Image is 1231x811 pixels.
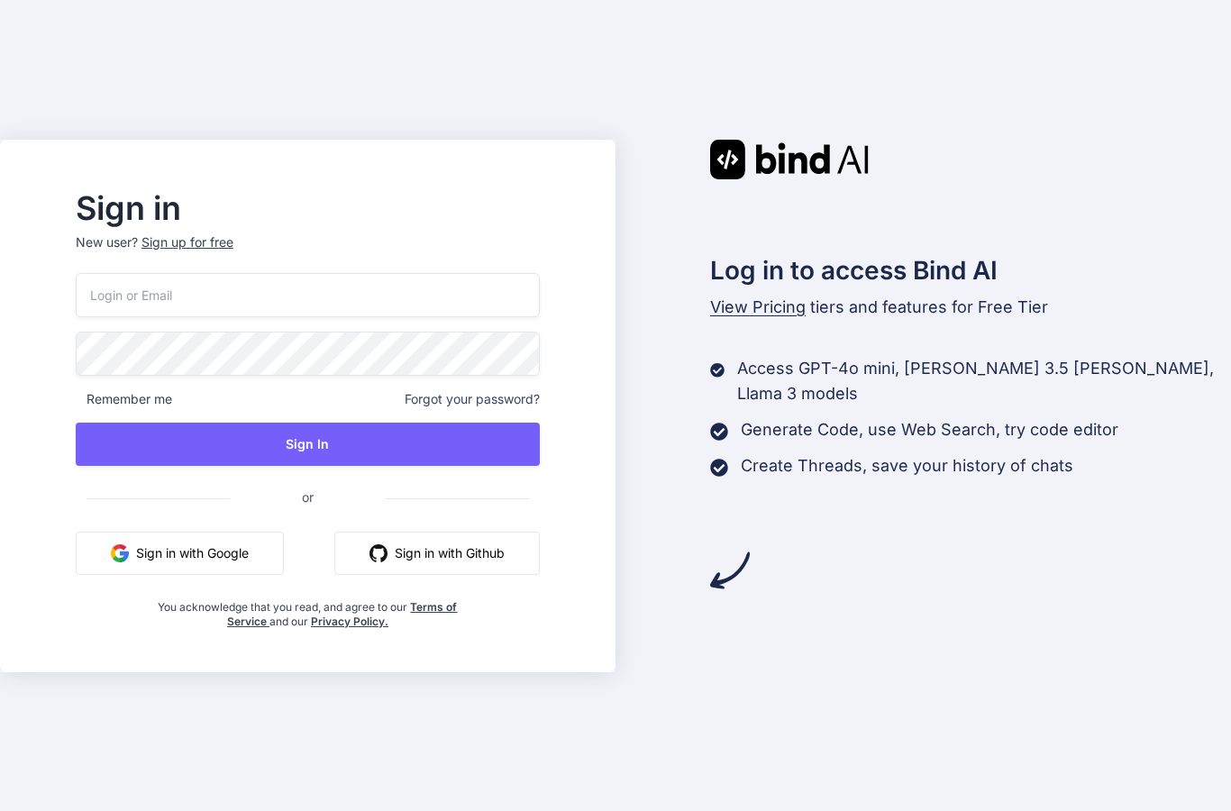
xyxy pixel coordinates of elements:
button: Sign in with Google [76,532,284,575]
span: Forgot your password? [405,390,540,408]
h2: Sign in [76,194,540,223]
a: Privacy Policy. [311,615,388,628]
p: Generate Code, use Web Search, try code editor [741,417,1118,442]
span: or [230,475,386,519]
input: Login or Email [76,273,540,317]
a: Terms of Service [227,600,458,628]
div: You acknowledge that you read, and agree to our and our [153,589,463,629]
div: Sign up for free [141,233,233,251]
img: google [111,544,129,562]
p: Access GPT-4o mini, [PERSON_NAME] 3.5 [PERSON_NAME], Llama 3 models [737,356,1231,406]
h2: Log in to access Bind AI [710,251,1231,289]
p: tiers and features for Free Tier [710,295,1231,320]
span: Remember me [76,390,172,408]
img: arrow [710,551,750,590]
p: New user? [76,233,540,273]
img: github [369,544,388,562]
button: Sign In [76,423,540,466]
p: Create Threads, save your history of chats [741,453,1073,478]
img: Bind AI logo [710,140,869,179]
button: Sign in with Github [334,532,540,575]
span: View Pricing [710,297,806,316]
